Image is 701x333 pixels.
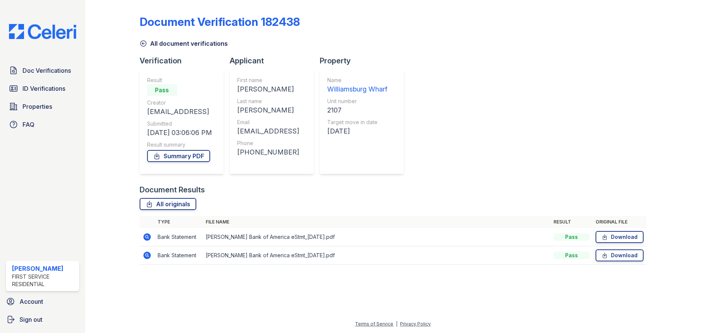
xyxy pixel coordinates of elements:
div: [DATE] 03:06:06 PM [147,127,212,138]
td: Bank Statement [155,246,203,265]
a: Summary PDF [147,150,210,162]
a: ID Verifications [6,81,79,96]
div: First name [237,76,299,84]
span: Sign out [20,315,42,324]
div: Document Verification 182438 [140,15,300,28]
div: Creator [147,99,212,106]
a: Privacy Policy [400,321,431,327]
div: [DATE] [327,126,387,136]
a: Terms of Service [355,321,393,327]
div: Pass [554,252,590,259]
div: Pass [147,84,177,96]
td: [PERSON_NAME] Bank of America eStmt_[DATE].pdf [203,246,551,265]
div: [PHONE_NUMBER] [237,147,299,157]
span: FAQ [23,120,35,129]
div: Name [327,76,387,84]
a: Account [3,294,82,309]
th: Type [155,216,203,228]
a: FAQ [6,117,79,132]
td: Bank Statement [155,228,203,246]
div: 2107 [327,105,387,115]
span: Properties [23,102,52,111]
div: Result summary [147,141,212,148]
div: Property [320,55,410,66]
div: Document Results [140,184,205,195]
div: Applicant [230,55,320,66]
a: All document verifications [140,39,228,48]
span: Account [20,297,43,306]
div: Email [237,118,299,126]
a: Download [596,249,644,261]
a: Name Williamsburg Wharf [327,76,387,94]
div: Phone [237,139,299,147]
div: Unit number [327,97,387,105]
a: All originals [140,198,196,210]
div: [EMAIL_ADDRESS] [237,126,299,136]
div: [PERSON_NAME] [237,105,299,115]
img: CE_Logo_Blue-a8612792a0a2168367f1c8372b55b34899dd931a85d93a1a3d3e32e68fde9ad4.png [3,24,82,39]
div: Verification [140,55,230,66]
td: [PERSON_NAME] Bank of America eStmt_[DATE].pdf [203,228,551,246]
span: ID Verifications [23,84,65,93]
th: Result [551,216,593,228]
div: First Service Residential [12,273,76,288]
a: Doc Verifications [6,63,79,78]
div: Last name [237,97,299,105]
div: [PERSON_NAME] [237,84,299,94]
th: File name [203,216,551,228]
div: Submitted [147,120,212,127]
div: Target move in date [327,118,387,126]
div: [EMAIL_ADDRESS] [147,106,212,117]
th: Original file [593,216,647,228]
div: [PERSON_NAME] [12,264,76,273]
span: Doc Verifications [23,66,71,75]
a: Download [596,231,644,243]
div: | [396,321,397,327]
div: Williamsburg Wharf [327,84,387,94]
div: Result [147,76,212,84]
div: Pass [554,233,590,241]
a: Sign out [3,312,82,327]
a: Properties [6,99,79,114]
